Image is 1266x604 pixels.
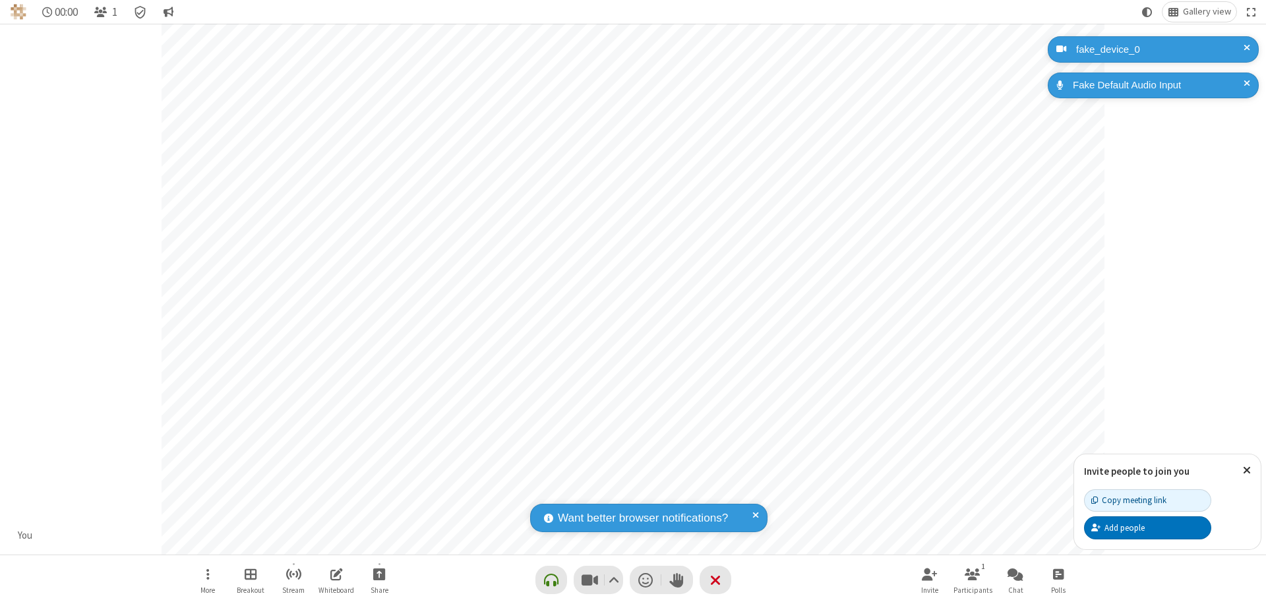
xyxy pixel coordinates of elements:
[188,561,227,599] button: Open menu
[55,6,78,18] span: 00:00
[88,2,123,22] button: Open participant list
[1137,2,1158,22] button: Using system theme
[274,561,313,599] button: Start streaming
[200,586,215,594] span: More
[605,566,622,594] button: Video setting
[953,586,992,594] span: Participants
[237,586,264,594] span: Breakout
[1071,42,1249,57] div: fake_device_0
[1068,78,1249,93] div: Fake Default Audio Input
[11,4,26,20] img: QA Selenium DO NOT DELETE OR CHANGE
[318,586,354,594] span: Whiteboard
[953,561,992,599] button: Open participant list
[978,560,989,572] div: 1
[316,561,356,599] button: Open shared whiteboard
[1242,2,1261,22] button: Fullscreen
[996,561,1035,599] button: Open chat
[231,561,270,599] button: Manage Breakout Rooms
[1233,454,1261,487] button: Close popover
[1084,489,1211,512] button: Copy meeting link
[1091,494,1166,506] div: Copy meeting link
[661,566,693,594] button: Raise hand
[1084,516,1211,539] button: Add people
[13,528,38,543] div: You
[574,566,623,594] button: Stop video (⌘+Shift+V)
[112,6,117,18] span: 1
[921,586,938,594] span: Invite
[1051,586,1066,594] span: Polls
[359,561,399,599] button: Start sharing
[37,2,84,22] div: Timer
[1008,586,1023,594] span: Chat
[1084,465,1190,477] label: Invite people to join you
[128,2,153,22] div: Meeting details Encryption enabled
[535,566,567,594] button: Connect your audio
[1162,2,1236,22] button: Change layout
[1183,7,1231,17] span: Gallery view
[630,566,661,594] button: Send a reaction
[700,566,731,594] button: End or leave meeting
[558,510,728,527] span: Want better browser notifications?
[282,586,305,594] span: Stream
[371,586,388,594] span: Share
[1039,561,1078,599] button: Open poll
[910,561,950,599] button: Invite participants (⌘+Shift+I)
[158,2,179,22] button: Conversation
